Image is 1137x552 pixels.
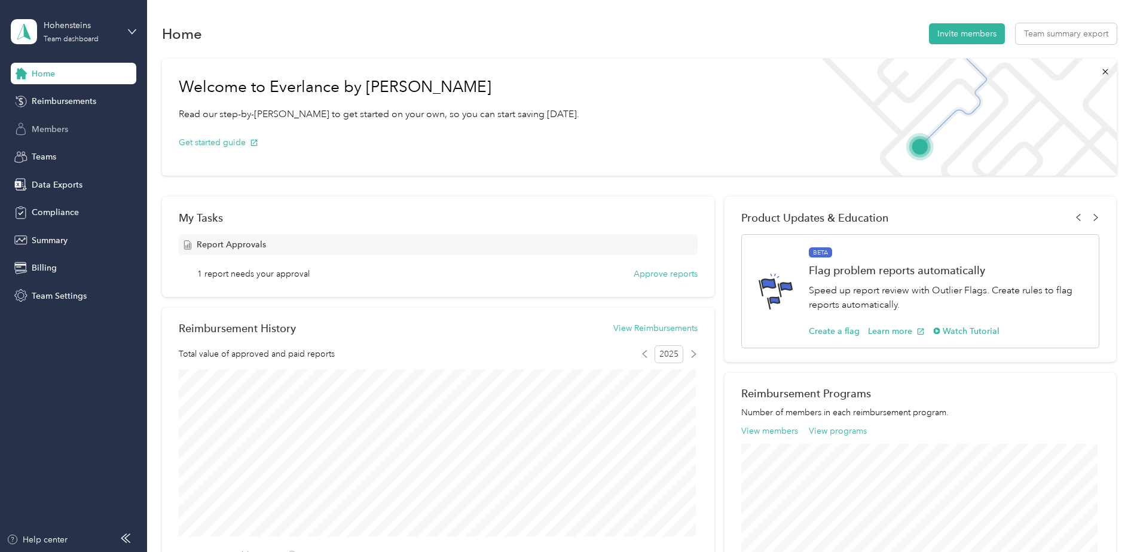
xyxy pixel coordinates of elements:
[741,425,798,437] button: View members
[162,27,202,40] h1: Home
[179,136,258,149] button: Get started guide
[179,322,296,335] h2: Reimbursement History
[179,348,335,360] span: Total value of approved and paid reports
[1070,485,1137,552] iframe: Everlance-gr Chat Button Frame
[7,533,68,546] button: Help center
[32,234,68,247] span: Summary
[655,345,683,363] span: 2025
[32,290,87,302] span: Team Settings
[929,23,1005,44] button: Invite members
[868,325,925,338] button: Learn more
[179,211,698,224] div: My Tasks
[32,151,56,163] span: Teams
[32,206,79,219] span: Compliance
[741,406,1099,419] p: Number of members in each reimbursement program.
[809,264,1086,277] h1: Flag problem reports automatically
[741,211,889,224] span: Product Updates & Education
[741,387,1099,400] h2: Reimbursement Programs
[44,36,99,43] div: Team dashboard
[197,238,266,251] span: Report Approvals
[32,68,55,80] span: Home
[613,322,698,335] button: View Reimbursements
[809,425,867,437] button: View programs
[809,247,832,258] span: BETA
[32,95,96,108] span: Reimbursements
[634,268,698,280] button: Approve reports
[197,268,310,280] span: 1 report needs your approval
[32,123,68,136] span: Members
[179,78,579,97] h1: Welcome to Everlance by [PERSON_NAME]
[44,19,118,32] div: Hohensteins
[32,179,82,191] span: Data Exports
[1016,23,1117,44] button: Team summary export
[809,325,860,338] button: Create a flag
[933,325,1000,338] button: Watch Tutorial
[179,107,579,122] p: Read our step-by-[PERSON_NAME] to get started on your own, so you can start saving [DATE].
[809,59,1116,176] img: Welcome to everlance
[809,283,1086,312] p: Speed up report review with Outlier Flags. Create rules to flag reports automatically.
[32,262,57,274] span: Billing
